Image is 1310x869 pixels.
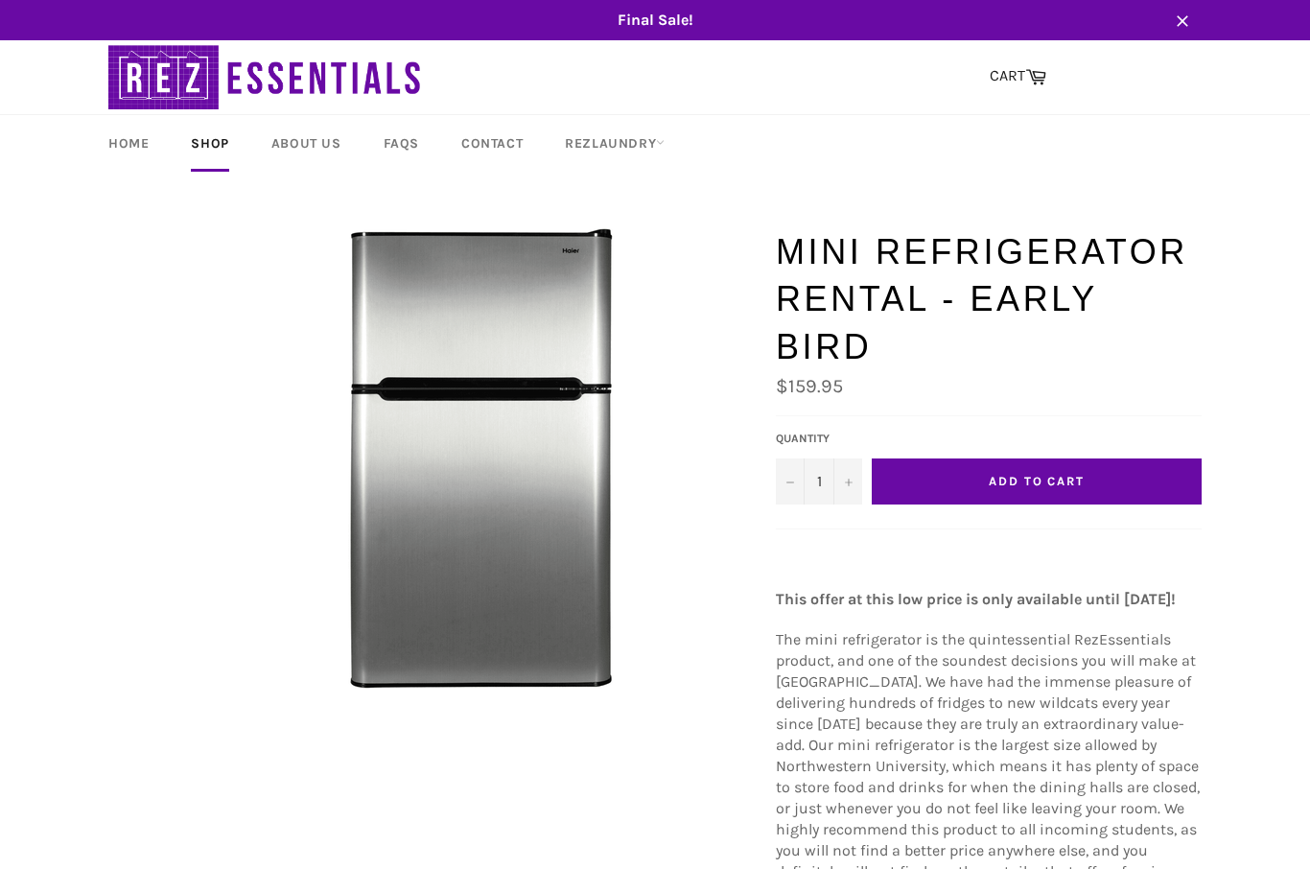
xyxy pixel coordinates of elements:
[108,40,425,114] img: RezEssentials
[776,228,1202,371] h1: Mini Refrigerator Rental - Early Bird
[872,458,1202,505] button: Add to Cart
[546,115,684,172] a: RezLaundry
[251,228,712,689] img: Mini Refrigerator Rental - Early Bird
[980,57,1056,97] a: CART
[989,474,1085,488] span: Add to Cart
[776,431,862,447] label: Quantity
[364,115,438,172] a: FAQs
[252,115,361,172] a: About Us
[776,375,843,397] span: $159.95
[172,115,247,172] a: Shop
[89,10,1221,31] span: Final Sale!
[776,590,1176,608] strong: This offer at this low price is only available until [DATE]!
[89,115,168,172] a: Home
[833,458,862,505] button: Increase quantity
[776,458,805,505] button: Decrease quantity
[442,115,542,172] a: Contact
